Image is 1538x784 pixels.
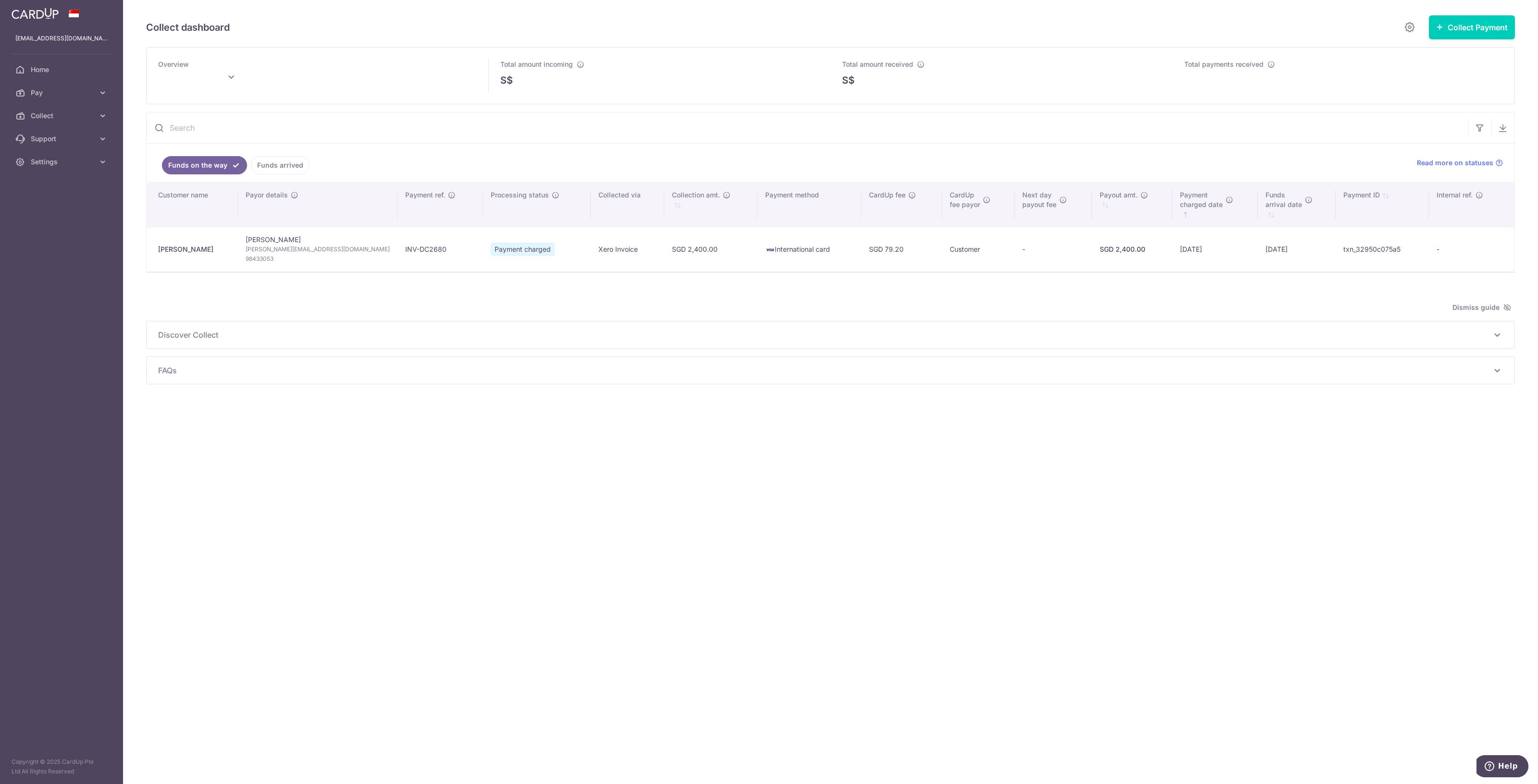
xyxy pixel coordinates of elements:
td: Xero Invoice [591,227,664,271]
p: [EMAIL_ADDRESS][DOMAIN_NAME] [15,34,108,43]
input: Search [147,112,1468,143]
span: Collection amt. [672,190,720,200]
span: CardUp fee [869,190,905,200]
td: Customer [942,227,1015,271]
span: Discover Collect [158,329,1491,341]
span: Settings [31,157,94,167]
span: Funds arrival date [1265,190,1302,209]
iframe: Opens a widget where you can find more information [1476,755,1528,779]
span: Payout amt. [1100,190,1138,200]
th: Next daypayout fee [1015,183,1092,227]
td: [PERSON_NAME] [238,227,397,271]
span: 98433053 [246,254,390,264]
span: Collect [31,111,94,121]
th: Payment ref. [397,183,483,227]
span: Dismiss guide [1452,302,1511,313]
p: FAQs [158,365,1503,376]
th: CardUpfee payor [942,183,1015,227]
th: Fundsarrival date : activate to sort column ascending [1258,183,1336,227]
span: Total amount incoming [500,60,573,68]
a: Read more on statuses [1417,158,1503,168]
td: txn_32950c075a5 [1336,227,1429,271]
td: SGD 79.20 [861,227,942,271]
th: Collected via [591,183,664,227]
a: Funds arrived [251,156,310,174]
span: S$ [500,73,513,87]
td: [DATE] [1172,227,1258,271]
th: Payout amt. : activate to sort column ascending [1092,183,1172,227]
span: Overview [158,60,189,68]
span: Total payments received [1184,60,1264,68]
th: Collection amt. : activate to sort column ascending [664,183,757,227]
span: Home [31,65,94,74]
img: visa-sm-192604c4577d2d35970c8ed26b86981c2741ebd56154ab54ad91a526f0f24972.png [765,245,775,255]
span: Help [22,7,41,15]
th: CardUp fee [861,183,942,227]
div: SGD 2,400.00 [1100,245,1165,254]
th: Customer name [147,183,238,227]
h5: Collect dashboard [146,20,230,35]
td: INV-DC2680 [397,227,483,271]
th: Payment method [757,183,861,227]
img: CardUp [12,8,59,19]
span: Internal ref. [1437,190,1473,200]
span: Total amount received [842,60,913,68]
th: Paymentcharged date : activate to sort column ascending [1172,183,1258,227]
th: Processing status [483,183,591,227]
td: - [1429,227,1514,271]
span: Next day payout fee [1022,190,1056,209]
span: Payment charged date [1180,190,1223,209]
th: Payor details [238,183,397,227]
span: Payment charged [491,243,555,256]
span: S$ [842,73,855,87]
td: SGD 2,400.00 [664,227,757,271]
td: International card [757,227,861,271]
span: FAQs [158,365,1491,376]
td: - [1015,227,1092,271]
span: Support [31,134,94,144]
button: Collect Payment [1429,15,1515,39]
span: Read more on statuses [1417,158,1493,168]
span: Payment ref. [405,190,445,200]
span: Processing status [491,190,549,200]
a: Funds on the way [162,156,247,174]
th: Payment ID: activate to sort column ascending [1336,183,1429,227]
span: [PERSON_NAME][EMAIL_ADDRESS][DOMAIN_NAME] [246,245,390,254]
span: CardUp fee payor [950,190,980,209]
span: Payor details [246,190,288,200]
div: [PERSON_NAME] [158,245,230,254]
td: [DATE] [1258,227,1336,271]
span: Pay [31,88,94,98]
th: Internal ref. [1429,183,1514,227]
p: Discover Collect [158,329,1503,341]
